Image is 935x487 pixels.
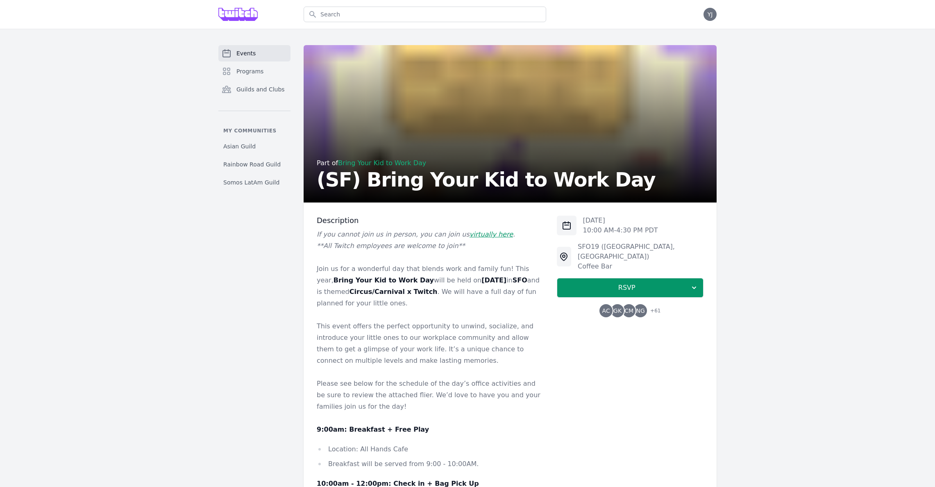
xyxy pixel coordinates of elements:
[218,81,290,98] a: Guilds and Clubs
[578,262,704,271] div: Coffee Bar
[218,45,290,190] nav: Sidebar
[218,139,290,154] a: Asian Guild
[317,263,544,309] p: Join us for a wonderful day that blends work and family fun! This year, will be held on in and is...
[513,276,527,284] strong: SFO
[645,306,660,317] span: + 61
[613,308,622,314] span: GK
[349,288,438,296] strong: Circus/Carnival x Twitch
[317,230,470,238] em: If you cannot join us in person, you can join us
[218,63,290,80] a: Programs
[338,159,426,167] a: Bring Your Kid to Work Day
[583,216,658,225] p: [DATE]
[317,158,656,168] div: Part of
[236,85,285,93] span: Guilds and Clubs
[236,49,256,57] span: Events
[557,278,704,298] button: RSVP
[223,160,281,168] span: Rainbow Road Guild
[218,175,290,190] a: Somos LatAm Guild
[636,308,645,314] span: NG
[470,230,513,238] a: virtually here
[578,242,704,262] div: SFO19 ([GEOGRAPHIC_DATA], [GEOGRAPHIC_DATA])
[223,178,279,187] span: Somos LatAm Guild
[317,378,544,412] p: Please see below for the schedule of the day’s office activities and be sure to review the attach...
[708,11,713,17] span: YJ
[564,283,690,293] span: RSVP
[317,216,544,225] h3: Description
[304,7,546,22] input: Search
[602,308,610,314] span: AC
[317,242,465,250] em: **All Twitch employees are welcome to join**
[317,170,656,189] h2: (SF) Bring Your Kid to Work Day
[218,157,290,172] a: Rainbow Road Guild
[334,276,434,284] strong: Bring Your Kid to Work Day
[513,230,515,238] em: .
[317,321,544,366] p: This event offers the perfect opportunity to unwind, socialize, and introduce your little ones to...
[218,8,258,21] img: Grove
[583,225,658,235] p: 10:00 AM - 4:30 PM PDT
[704,8,717,21] button: YJ
[218,127,290,134] p: My communities
[223,142,256,150] span: Asian Guild
[481,276,506,284] strong: [DATE]
[317,444,544,455] li: Location: All Hands Cafe
[317,458,544,470] li: Breakfast will be served from 9:00 - 10:00AM.
[236,67,263,75] span: Programs
[317,426,429,433] strong: 9:00am: Breakfast + Free Play
[624,308,633,314] span: CM
[218,45,290,61] a: Events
